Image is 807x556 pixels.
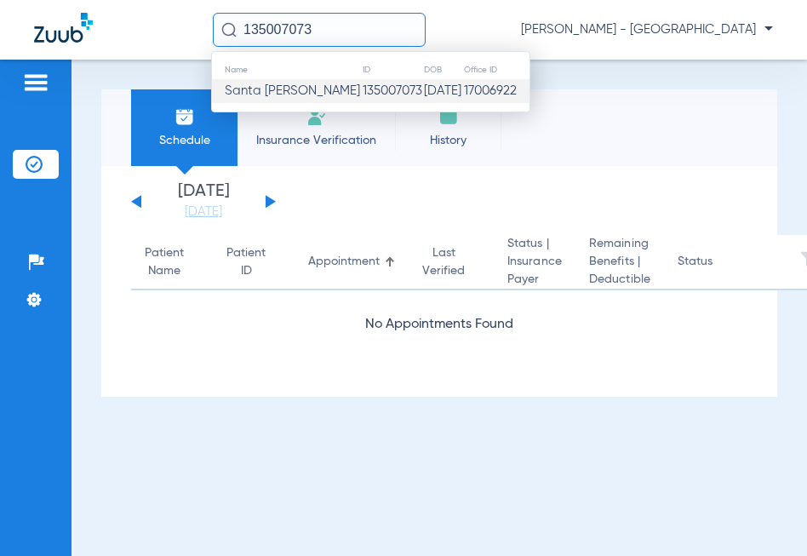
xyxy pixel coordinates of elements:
[494,235,575,290] th: Status |
[521,21,773,38] span: [PERSON_NAME] - [GEOGRAPHIC_DATA]
[589,271,650,289] span: Deductible
[221,22,237,37] img: Search Icon
[306,106,327,127] img: Manual Insurance Verification
[34,13,93,43] img: Zuub Logo
[423,79,462,103] td: [DATE]
[463,60,529,79] th: Office ID
[308,253,380,271] div: Appointment
[152,183,255,221] li: [DATE]
[463,79,529,103] td: 17006922
[362,79,423,103] td: 135007073
[145,244,184,280] div: Patient Name
[362,60,423,79] th: ID
[212,60,362,79] th: Name
[423,60,462,79] th: DOB
[422,244,465,280] div: Last Verified
[507,253,562,289] span: Insurance Payer
[22,72,49,93] img: hamburger-icon
[226,244,266,280] div: Patient ID
[664,235,779,290] th: Status
[250,132,382,149] span: Insurance Verification
[145,244,199,280] div: Patient Name
[408,132,489,149] span: History
[175,106,195,127] img: Schedule
[144,132,225,149] span: Schedule
[308,253,395,271] div: Appointment
[422,244,480,280] div: Last Verified
[152,203,255,221] a: [DATE]
[438,106,459,127] img: History
[213,13,426,47] input: Search for patients
[226,244,281,280] div: Patient ID
[225,84,360,97] span: Santa [PERSON_NAME]
[131,314,747,335] div: No Appointments Found
[575,235,664,290] th: Remaining Benefits |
